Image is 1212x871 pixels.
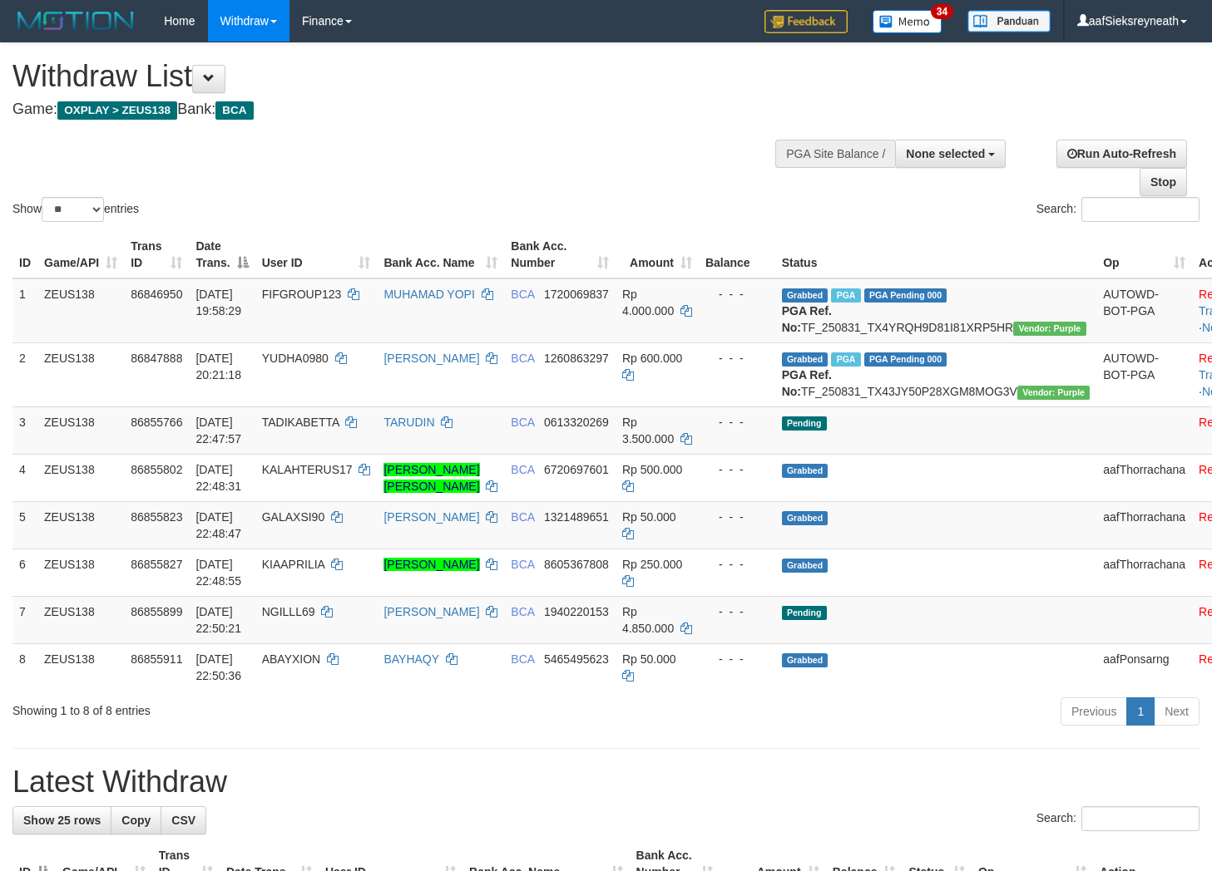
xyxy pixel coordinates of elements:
span: PGA Pending [864,352,947,367]
span: Pending [782,606,827,620]
span: [DATE] 22:47:57 [195,416,241,445]
span: 86855766 [131,416,182,429]
span: Show 25 rows [23,814,101,827]
h4: Game: Bank: [12,101,791,118]
td: ZEUS138 [37,278,124,343]
div: - - - [705,461,769,478]
td: 7 [12,596,37,643]
td: ZEUS138 [37,406,124,454]
span: CSV [171,814,195,827]
span: Grabbed [782,288,829,303]
span: [DATE] 22:50:21 [195,605,241,635]
span: Rp 4.850.000 [622,605,674,635]
a: TARUDIN [383,416,434,429]
div: - - - [705,651,769,667]
div: - - - [705,350,769,367]
div: - - - [705,603,769,620]
span: Copy 1260863297 to clipboard [544,352,609,365]
th: Bank Acc. Name: activate to sort column ascending [377,231,504,278]
span: Pending [782,416,827,431]
span: Copy 1321489651 to clipboard [544,510,609,524]
td: 2 [12,342,37,406]
a: Run Auto-Refresh [1056,140,1187,168]
th: Status [775,231,1097,278]
th: ID [12,231,37,278]
div: - - - [705,286,769,303]
span: Grabbed [782,352,829,367]
th: Trans ID: activate to sort column ascending [124,231,189,278]
a: [PERSON_NAME] [383,605,479,618]
span: 86847888 [131,352,182,365]
span: [DATE] 19:58:29 [195,288,241,317]
span: [DATE] 22:48:47 [195,510,241,540]
span: Copy 8605367808 to clipboard [544,558,609,571]
h1: Latest Withdraw [12,765,1200,799]
a: MUHAMAD YOPI [383,288,474,301]
span: Grabbed [782,559,829,573]
span: GALAXSI90 [262,510,325,524]
td: 6 [12,549,37,596]
input: Search: [1081,197,1200,222]
select: Showentries [42,197,104,222]
td: 5 [12,501,37,549]
a: Previous [1061,697,1127,726]
a: Next [1154,697,1200,726]
td: 1 [12,278,37,343]
a: [PERSON_NAME] [PERSON_NAME] [383,463,479,493]
span: BCA [215,101,253,120]
span: OXPLAY > ZEUS138 [57,101,177,120]
td: TF_250831_TX43JY50P28XGM8MOG3V [775,342,1097,406]
label: Search: [1036,197,1200,222]
button: None selected [895,140,1006,168]
span: 86855823 [131,510,182,524]
span: BCA [511,652,534,666]
span: [DATE] 20:21:18 [195,352,241,381]
th: User ID: activate to sort column ascending [255,231,378,278]
a: Show 25 rows [12,806,111,834]
span: 86855911 [131,652,182,666]
span: Rp 3.500.000 [622,416,674,445]
span: [DATE] 22:50:36 [195,652,241,682]
span: BCA [511,288,534,301]
span: Rp 250.000 [622,558,682,571]
img: Button%20Memo.svg [873,10,942,33]
span: Rp 50.000 [622,510,676,524]
td: TF_250831_TX4YRQH9D81I81XRP5HR [775,278,1097,343]
img: Feedback.jpg [764,10,848,33]
span: Rp 500.000 [622,463,682,476]
span: [DATE] 22:48:31 [195,463,241,493]
td: 8 [12,643,37,691]
span: 86855802 [131,463,182,476]
span: Rp 600.000 [622,352,682,365]
td: ZEUS138 [37,549,124,596]
a: CSV [161,806,206,834]
th: Op: activate to sort column ascending [1096,231,1192,278]
span: KIAAPRILIA [262,558,324,571]
span: Copy 1940220153 to clipboard [544,605,609,618]
span: NGILLL69 [262,605,315,618]
td: ZEUS138 [37,596,124,643]
img: panduan.png [967,10,1051,32]
span: BCA [511,416,534,429]
td: AUTOWD-BOT-PGA [1096,278,1192,343]
div: - - - [705,509,769,525]
span: None selected [906,147,985,160]
input: Search: [1081,806,1200,831]
td: ZEUS138 [37,454,124,501]
td: ZEUS138 [37,342,124,406]
span: BCA [511,605,534,618]
span: Copy 0613320269 to clipboard [544,416,609,429]
img: MOTION_logo.png [12,8,139,33]
th: Amount: activate to sort column ascending [616,231,699,278]
span: Copy 5465495623 to clipboard [544,652,609,666]
th: Balance [699,231,775,278]
span: Marked by aafnoeunsreypich [831,352,860,367]
th: Bank Acc. Number: activate to sort column ascending [504,231,616,278]
th: Date Trans.: activate to sort column descending [189,231,255,278]
span: 86846950 [131,288,182,301]
span: Grabbed [782,653,829,667]
td: ZEUS138 [37,501,124,549]
div: Showing 1 to 8 of 8 entries [12,696,492,719]
td: 4 [12,454,37,501]
span: Marked by aafnoeunsreypich [831,288,860,303]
